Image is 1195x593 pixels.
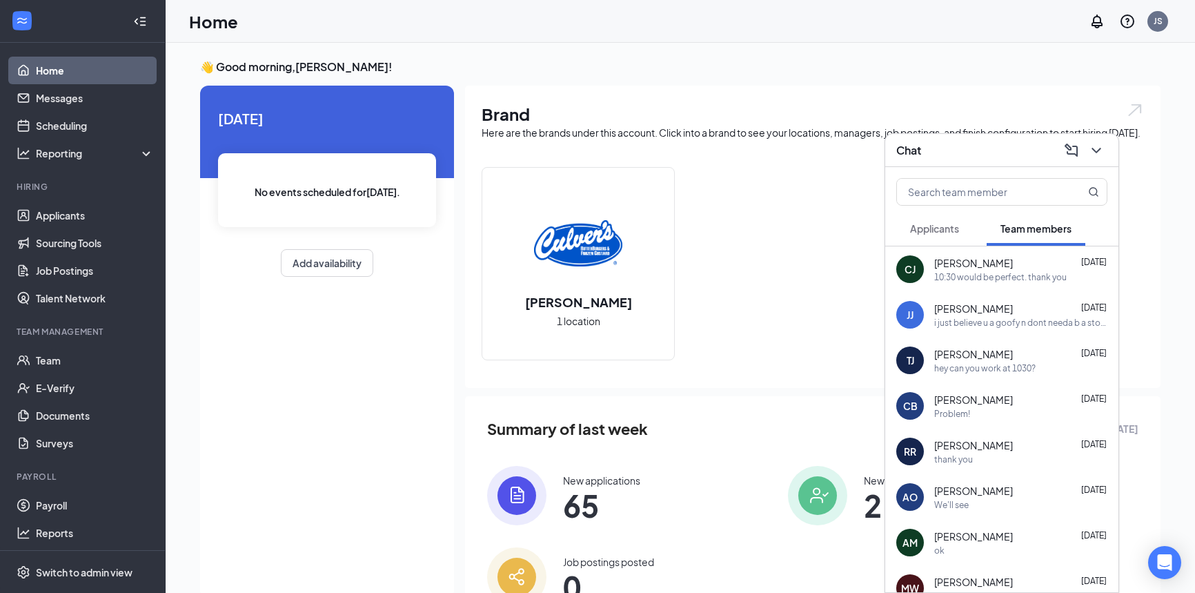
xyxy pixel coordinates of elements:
[1081,302,1107,313] span: [DATE]
[1126,102,1144,118] img: open.6027fd2a22e1237b5b06.svg
[36,374,154,402] a: E-Verify
[1119,13,1136,30] svg: QuestionInfo
[934,271,1067,283] div: 10:30 would be perfect. thank you
[563,474,640,487] div: New applications
[905,262,916,276] div: CJ
[36,257,154,284] a: Job Postings
[934,347,1013,361] span: [PERSON_NAME]
[189,10,238,33] h1: Home
[934,317,1107,329] div: i just believe u a goofy n dont needa b a store owner at all u wanted my bitch
[36,347,154,374] a: Team
[902,490,918,504] div: AO
[36,84,154,112] a: Messages
[896,143,921,158] h3: Chat
[934,438,1013,452] span: [PERSON_NAME]
[557,313,600,329] span: 1 location
[788,466,847,525] img: icon
[1081,393,1107,404] span: [DATE]
[487,417,648,441] span: Summary of last week
[36,57,154,84] a: Home
[563,555,654,569] div: Job postings posted
[864,493,908,518] span: 2
[17,471,151,483] div: Payroll
[904,445,916,458] div: RR
[17,181,151,193] div: Hiring
[200,59,1161,75] h3: 👋 Good morning, [PERSON_NAME] !
[133,14,147,28] svg: Collapse
[563,493,640,518] span: 65
[15,14,29,28] svg: WorkstreamLogo
[864,474,908,487] div: New hires
[1154,15,1163,27] div: JS
[1081,257,1107,267] span: [DATE]
[934,529,1013,543] span: [PERSON_NAME]
[1081,439,1107,449] span: [DATE]
[934,484,1013,498] span: [PERSON_NAME]
[1060,139,1083,162] button: ComposeMessage
[934,499,969,511] div: We'll see
[36,402,154,429] a: Documents
[1000,222,1071,235] span: Team members
[534,200,622,288] img: Culver's
[487,466,546,525] img: icon
[17,326,151,338] div: Team Management
[36,284,154,312] a: Talent Network
[1089,13,1105,30] svg: Notifications
[36,429,154,457] a: Surveys
[36,519,154,547] a: Reports
[934,362,1036,374] div: hey can you work at 1030?
[934,545,945,556] div: ok
[17,146,30,160] svg: Analysis
[907,353,914,367] div: TJ
[934,408,970,420] div: Problem!
[1088,186,1099,197] svg: MagnifyingGlass
[934,393,1013,407] span: [PERSON_NAME]
[482,102,1144,126] h1: Brand
[1081,576,1107,586] span: [DATE]
[1148,546,1181,579] div: Open Intercom Messenger
[36,229,154,257] a: Sourcing Tools
[36,202,154,229] a: Applicants
[934,575,1013,589] span: [PERSON_NAME]
[1081,348,1107,358] span: [DATE]
[1085,139,1107,162] button: ChevronDown
[1088,142,1105,159] svg: ChevronDown
[482,126,1144,139] div: Here are the brands under this account. Click into a brand to see your locations, managers, job p...
[36,492,154,519] a: Payroll
[17,565,30,579] svg: Settings
[255,184,400,200] span: No events scheduled for [DATE] .
[934,454,973,465] div: thank you
[218,108,436,129] span: [DATE]
[902,536,918,550] div: AM
[1081,530,1107,541] span: [DATE]
[934,302,1013,315] span: [PERSON_NAME]
[903,399,918,413] div: CB
[1063,142,1080,159] svg: ComposeMessage
[36,565,132,579] div: Switch to admin view
[910,222,959,235] span: Applicants
[1081,485,1107,495] span: [DATE]
[897,179,1060,205] input: Search team member
[281,249,373,277] button: Add availability
[36,146,155,160] div: Reporting
[907,308,913,322] div: JJ
[36,112,154,139] a: Scheduling
[934,256,1013,270] span: [PERSON_NAME]
[511,293,646,311] h2: [PERSON_NAME]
